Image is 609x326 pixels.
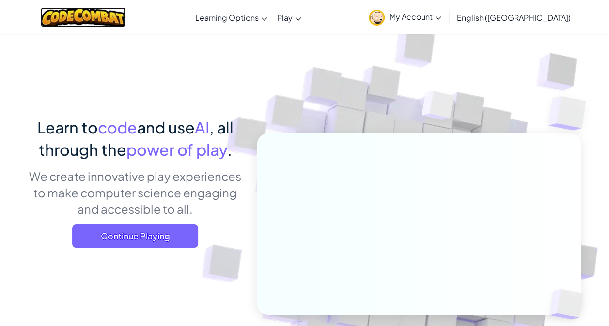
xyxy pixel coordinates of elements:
[457,13,571,23] span: English ([GEOGRAPHIC_DATA])
[29,168,242,217] p: We create innovative play experiences to make computer science engaging and accessible to all.
[41,7,125,27] img: CodeCombat logo
[390,12,441,22] span: My Account
[195,118,209,137] span: AI
[126,140,227,159] span: power of play
[403,72,473,144] img: Overlap cubes
[272,4,306,30] a: Play
[227,140,232,159] span: .
[190,4,272,30] a: Learning Options
[137,118,195,137] span: and use
[195,13,259,23] span: Learning Options
[364,2,446,32] a: My Account
[37,118,98,137] span: Learn to
[452,4,576,30] a: English ([GEOGRAPHIC_DATA])
[72,224,198,248] a: Continue Playing
[277,13,293,23] span: Play
[369,10,385,26] img: avatar
[98,118,137,137] span: code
